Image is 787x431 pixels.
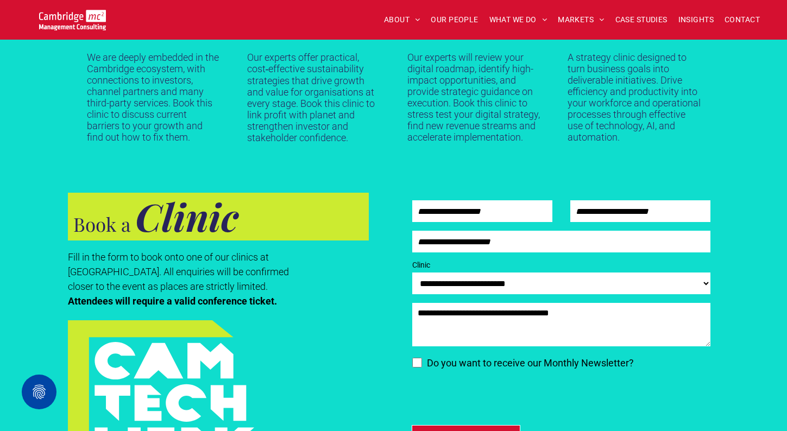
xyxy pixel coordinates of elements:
[568,52,701,143] p: A strategy clinic designed to turn business goals into deliverable initiatives. Drive efficiency ...
[379,11,426,28] a: ABOUT
[68,295,277,307] strong: Attendees will require a valid conference ticket.
[412,358,422,367] input: Do you want to receive our Monthly Newsletter? sustainability
[87,52,220,143] p: We are deeply embedded in the Cambridge ecosystem, with connections to investors, channel partner...
[719,11,765,28] a: CONTACT
[73,211,130,237] span: Book a
[484,11,553,28] a: WHAT WE DO
[68,251,289,292] span: Fill in the form to book onto one of our clinics at [GEOGRAPHIC_DATA]. All enquiries will be conf...
[610,11,673,28] a: CASE STUDIES
[39,10,106,30] img: Go to Homepage
[427,357,634,369] span: Do you want to receive our Monthly Newsletter?
[39,11,106,23] a: Your Business Transformed | Cambridge Management Consulting
[552,11,609,28] a: MARKETS
[247,52,380,143] p: Our experts offer practical, cost‑effective sustainability strategies that drive growth and value...
[412,372,577,414] iframe: reCAPTCHA
[135,191,238,242] strong: Clinic
[673,11,719,28] a: INSIGHTS
[425,11,483,28] a: OUR PEOPLE
[412,259,710,271] label: Clinic
[407,52,540,143] p: Our experts will review your digital roadmap, identify high-impact opportunities, and provide str...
